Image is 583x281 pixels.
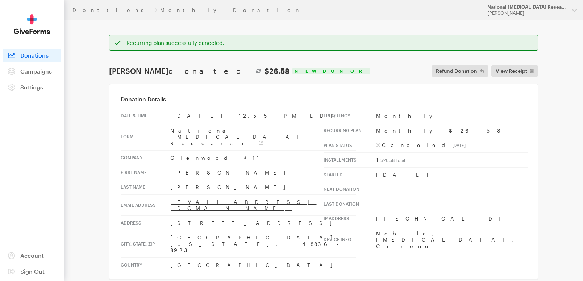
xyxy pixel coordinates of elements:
a: Donations [3,49,61,62]
div: New Donor [292,68,370,74]
td: [DATE] 12:55 PM EDT [170,109,356,123]
th: Date & time [121,109,170,123]
th: IP address [324,211,376,226]
h1: [PERSON_NAME] [109,67,290,75]
th: Frequency [324,109,376,123]
th: Started [324,167,376,182]
td: [TECHNICAL_ID] [376,211,528,226]
th: Recurring Plan [324,123,376,138]
div: Recurring plan successfully canceled. [126,39,532,46]
sub: [DATE] [452,143,466,148]
td: [DATE] [376,167,528,182]
th: First Name [121,165,170,180]
th: Last donation [324,197,376,211]
h3: Donation Details [121,96,526,103]
span: Sign Out [20,268,45,275]
th: Form [121,123,170,151]
strong: $26.58 [265,67,290,75]
a: Settings [3,81,61,94]
span: View Receipt [496,67,527,75]
td: [GEOGRAPHIC_DATA], [US_STATE], 48836-8923 [170,230,356,258]
td: Monthly [376,109,528,123]
span: donated [168,67,252,75]
th: Next donation [324,182,376,197]
a: Account [3,249,61,262]
th: Email address [121,194,170,215]
td: [GEOGRAPHIC_DATA] [170,257,356,272]
span: Account [20,252,44,259]
div: [PERSON_NAME] [487,10,566,16]
button: Refund Donation [432,65,488,77]
td: Mobile, [MEDICAL_DATA], Chrome [376,226,528,253]
a: Campaigns [3,65,61,78]
a: [EMAIL_ADDRESS][DOMAIN_NAME] [170,199,317,211]
th: City, state, zip [121,230,170,258]
th: Last Name [121,180,170,195]
span: Refund Donation [436,67,477,75]
td: 1 [376,153,528,168]
th: Company [121,151,170,165]
td: [STREET_ADDRESS] [170,215,356,230]
span: Donations [20,52,49,59]
img: GiveForms [14,14,50,34]
td: Glenwood #11 [170,151,356,165]
th: Plan Status [324,138,376,153]
th: Device info [324,226,376,253]
a: Sign Out [3,265,61,278]
span: Campaigns [20,68,52,75]
td: Canceled [376,138,528,153]
a: View Receipt [491,65,538,77]
th: Address [121,215,170,230]
a: Donations [72,7,151,13]
th: Country [121,257,170,272]
span: Settings [20,84,43,91]
td: Monthly $26.58 [376,123,528,138]
th: Installments [324,153,376,168]
a: National [MEDICAL_DATA] Research [170,127,306,146]
sub: $26.58 Total [380,158,405,163]
td: [PERSON_NAME] [170,180,356,195]
td: [PERSON_NAME] [170,165,356,180]
div: National [MEDICAL_DATA] Research [487,4,566,10]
